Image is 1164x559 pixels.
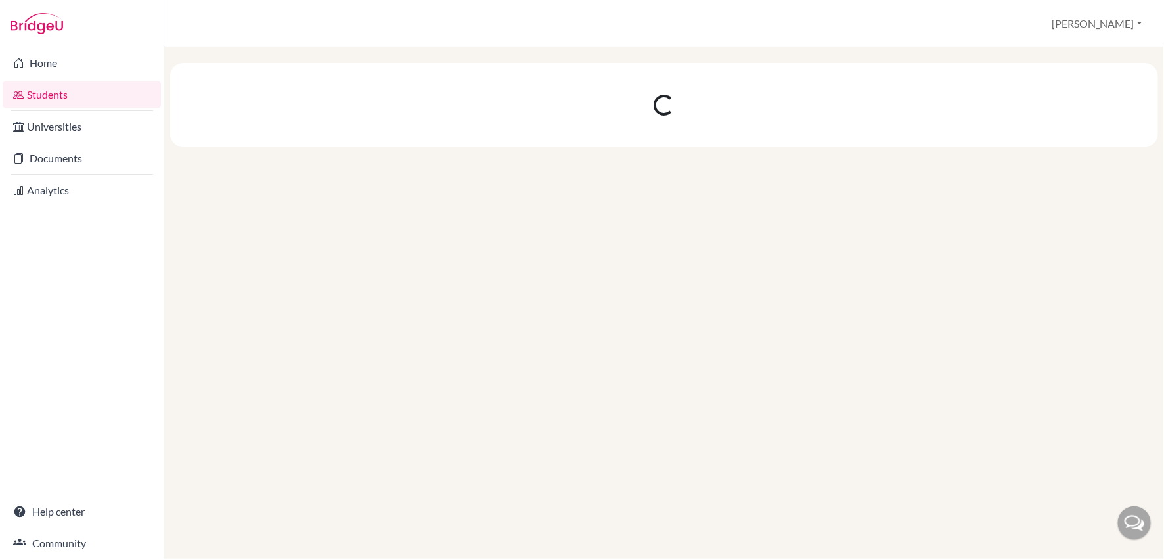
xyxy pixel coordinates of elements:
button: [PERSON_NAME] [1046,11,1148,36]
img: Bridge-U [11,13,63,34]
span: Help [30,9,57,21]
a: Documents [3,145,161,171]
a: Universities [3,114,161,140]
a: Help center [3,499,161,525]
a: Students [3,81,161,108]
a: Analytics [3,177,161,204]
a: Home [3,50,161,76]
a: Community [3,530,161,556]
